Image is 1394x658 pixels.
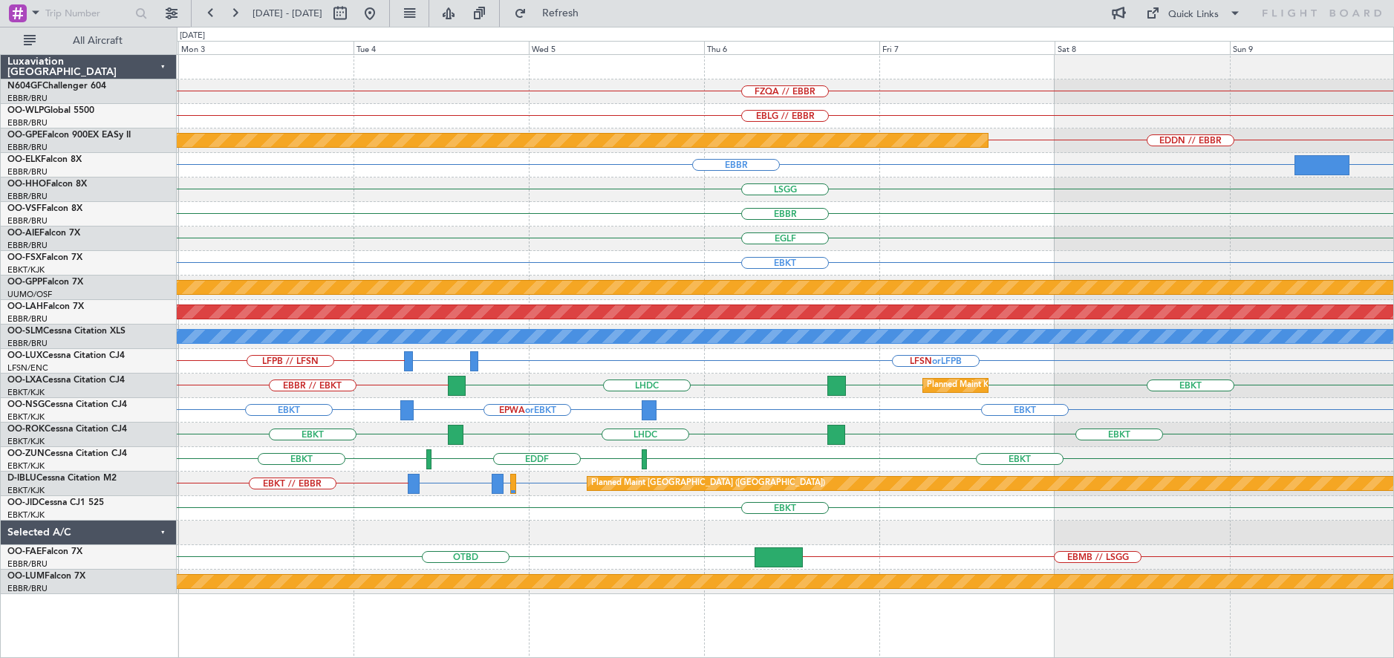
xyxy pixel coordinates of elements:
span: OO-JID [7,498,39,507]
a: EBKT/KJK [7,436,45,447]
span: OO-NSG [7,400,45,409]
span: N604GF [7,82,42,91]
span: OO-WLP [7,106,44,115]
div: [DATE] [180,30,205,42]
a: EBBR/BRU [7,117,48,128]
a: OO-HHOFalcon 8X [7,180,87,189]
a: EBKT/KJK [7,460,45,472]
a: OO-GPEFalcon 900EX EASy II [7,131,131,140]
a: OO-SLMCessna Citation XLS [7,327,126,336]
a: UUMO/OSF [7,289,52,300]
a: EBBR/BRU [7,558,48,570]
a: OO-NSGCessna Citation CJ4 [7,400,127,409]
div: Fri 7 [879,41,1055,54]
a: EBBR/BRU [7,240,48,251]
span: [DATE] - [DATE] [253,7,322,20]
span: OO-LAH [7,302,43,311]
span: OO-FSX [7,253,42,262]
a: EBKT/KJK [7,509,45,521]
a: EBBR/BRU [7,93,48,104]
a: OO-LUXCessna Citation CJ4 [7,351,125,360]
span: OO-AIE [7,229,39,238]
a: D-IBLUCessna Citation M2 [7,474,117,483]
div: Tue 4 [354,41,529,54]
span: OO-GPP [7,278,42,287]
button: Refresh [507,1,596,25]
a: OO-FAEFalcon 7X [7,547,82,556]
span: Refresh [530,8,592,19]
div: Thu 6 [704,41,879,54]
a: OO-VSFFalcon 8X [7,204,82,213]
a: OO-WLPGlobal 5500 [7,106,94,115]
span: OO-GPE [7,131,42,140]
span: D-IBLU [7,474,36,483]
a: OO-ELKFalcon 8X [7,155,82,164]
span: OO-VSF [7,204,42,213]
a: EBBR/BRU [7,166,48,177]
a: EBKT/KJK [7,387,45,398]
a: EBBR/BRU [7,142,48,153]
a: EBKT/KJK [7,485,45,496]
a: OO-AIEFalcon 7X [7,229,80,238]
span: OO-LXA [7,376,42,385]
div: Quick Links [1168,7,1219,22]
span: OO-ELK [7,155,41,164]
button: Quick Links [1139,1,1248,25]
div: Sat 8 [1055,41,1230,54]
a: OO-GPPFalcon 7X [7,278,83,287]
a: OO-ROKCessna Citation CJ4 [7,425,127,434]
a: OO-LAHFalcon 7X [7,302,84,311]
span: OO-ROK [7,425,45,434]
button: All Aircraft [16,29,161,53]
a: OO-JIDCessna CJ1 525 [7,498,104,507]
span: OO-ZUN [7,449,45,458]
a: EBKT/KJK [7,264,45,276]
span: OO-LUM [7,572,45,581]
span: OO-LUX [7,351,42,360]
a: OO-ZUNCessna Citation CJ4 [7,449,127,458]
span: OO-FAE [7,547,42,556]
a: EBBR/BRU [7,583,48,594]
a: LFSN/ENC [7,362,48,374]
div: Mon 3 [178,41,354,54]
span: OO-SLM [7,327,43,336]
a: EBBR/BRU [7,338,48,349]
a: EBBR/BRU [7,215,48,227]
a: EBKT/KJK [7,411,45,423]
div: Planned Maint Kortrijk-[GEOGRAPHIC_DATA] [927,374,1100,397]
a: OO-LUMFalcon 7X [7,572,85,581]
a: EBBR/BRU [7,191,48,202]
div: Wed 5 [529,41,704,54]
span: All Aircraft [39,36,157,46]
a: OO-FSXFalcon 7X [7,253,82,262]
a: OO-LXACessna Citation CJ4 [7,376,125,385]
a: N604GFChallenger 604 [7,82,106,91]
div: Planned Maint [GEOGRAPHIC_DATA] ([GEOGRAPHIC_DATA]) [591,472,825,495]
a: EBBR/BRU [7,313,48,325]
input: Trip Number [45,2,131,25]
span: OO-HHO [7,180,46,189]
